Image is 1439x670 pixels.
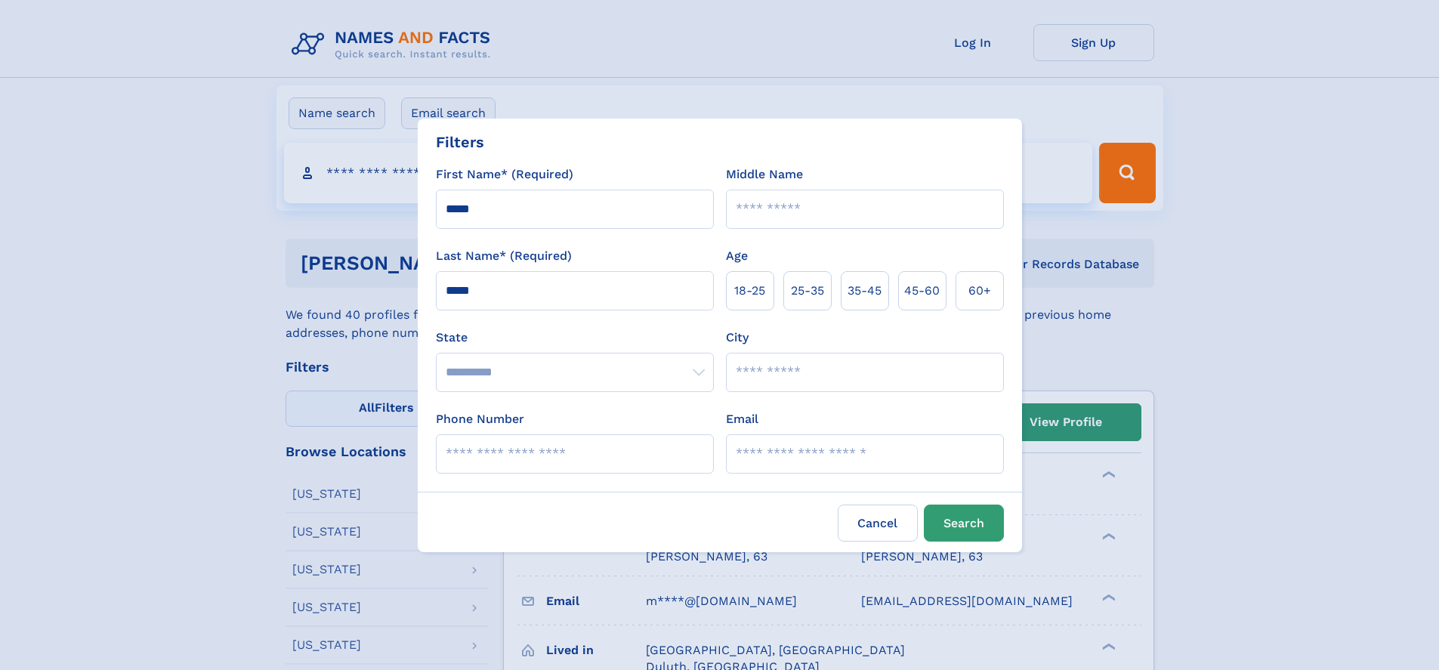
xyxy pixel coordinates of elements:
button: Search [924,505,1004,542]
span: 35‑45 [848,282,882,300]
label: City [726,329,749,347]
span: 45‑60 [904,282,940,300]
label: Last Name* (Required) [436,247,572,265]
label: Age [726,247,748,265]
label: Middle Name [726,165,803,184]
label: Phone Number [436,410,524,428]
span: 60+ [968,282,991,300]
label: Cancel [838,505,918,542]
span: 25‑35 [791,282,824,300]
label: First Name* (Required) [436,165,573,184]
label: Email [726,410,758,428]
span: 18‑25 [734,282,765,300]
div: Filters [436,131,484,153]
label: State [436,329,714,347]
